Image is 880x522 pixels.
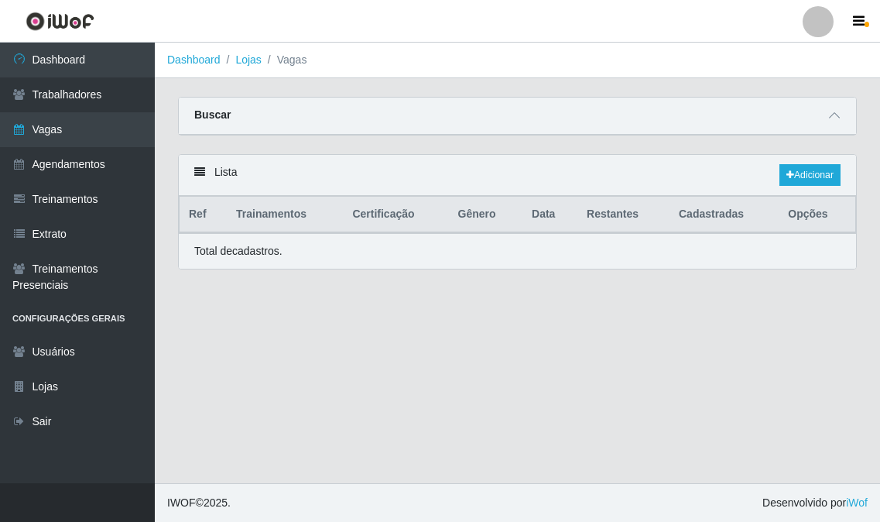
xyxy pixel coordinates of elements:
th: Gênero [449,197,522,233]
span: IWOF [167,496,196,509]
strong: Buscar [194,108,231,121]
span: © 2025 . [167,495,231,511]
th: Restantes [577,197,669,233]
a: iWof [846,496,868,509]
span: Desenvolvido por [762,495,868,511]
p: Total de cadastros. [194,243,282,259]
th: Data [522,197,577,233]
a: Dashboard [167,53,221,66]
th: Trainamentos [227,197,343,233]
a: Lojas [235,53,261,66]
li: Vagas [262,52,307,68]
th: Certificação [343,197,448,233]
th: Opções [779,197,855,233]
nav: breadcrumb [155,43,880,78]
th: Ref [180,197,228,233]
img: CoreUI Logo [26,12,94,31]
div: Lista [179,155,856,196]
th: Cadastradas [669,197,779,233]
a: Adicionar [779,164,841,186]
